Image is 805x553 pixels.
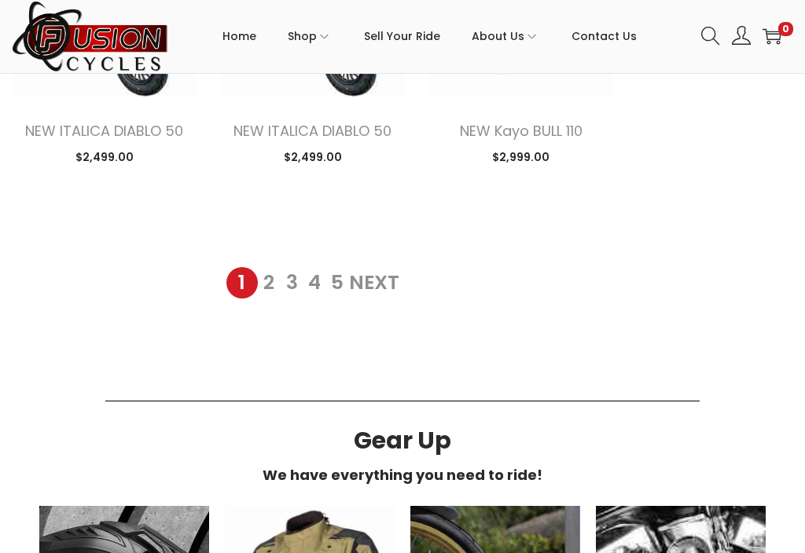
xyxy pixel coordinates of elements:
span: Home [222,16,256,56]
h6: We have everything you need to ride! [31,468,774,482]
span: $ [75,149,83,165]
span: About Us [472,16,524,56]
span: Shop [288,16,317,56]
span: Contact Us [572,16,637,56]
a: Sell Your Ride [364,1,440,71]
a: NEW ITALICA DIABLO 50 [25,121,183,141]
a: Page 2 [258,272,281,295]
a: NEW Kayo BULL 110 [460,121,583,141]
span: 2,999.00 [492,149,550,165]
nav: Primary navigation [169,1,689,71]
span: $ [284,149,291,165]
a: Next [349,272,399,294]
a: NEW ITALICA DIABLO 50 [233,121,391,141]
span: Sell Your Ride [364,16,440,56]
a: 0 [763,27,781,46]
nav: Product Pagination [12,267,613,310]
a: About Us [472,1,540,71]
span: $ [492,149,499,165]
a: Home [222,1,256,71]
a: Page 3 [281,272,303,295]
span: 2,499.00 [75,149,134,165]
a: Contact Us [572,1,637,71]
h3: Gear Up [31,429,774,452]
span: Page 1 [226,267,258,298]
a: Shop [288,1,333,71]
a: Page 4 [303,272,326,295]
a: Page 5 [326,272,349,295]
span: 2,499.00 [284,149,342,165]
